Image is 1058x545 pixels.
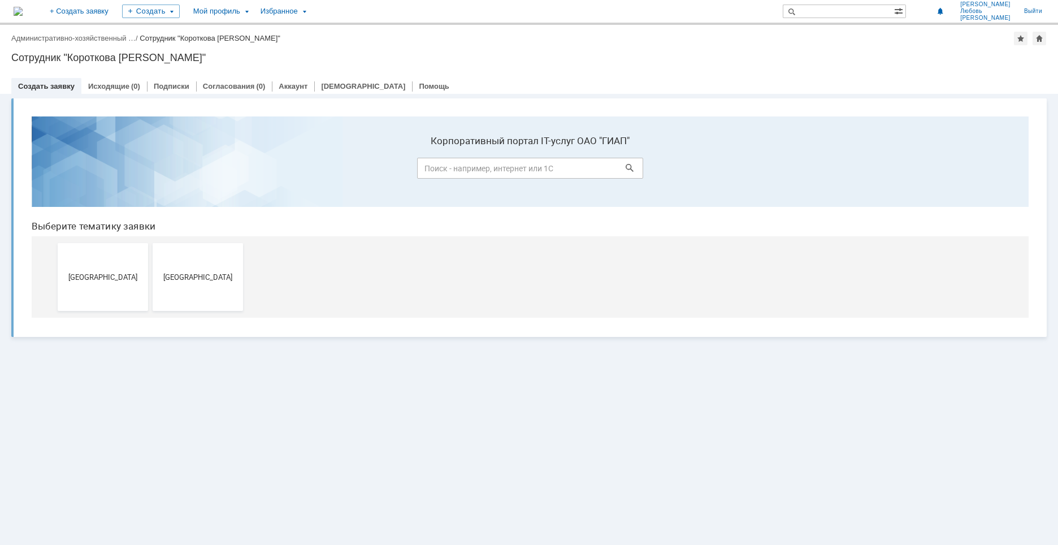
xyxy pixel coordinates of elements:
a: Административно-хозяйственный … [11,34,136,42]
div: Сотрудник "Короткова [PERSON_NAME]" [11,52,1047,63]
a: Создать заявку [18,82,75,90]
a: Помощь [419,82,449,90]
div: Сотрудник "Короткова [PERSON_NAME]" [140,34,280,42]
button: [GEOGRAPHIC_DATA] [130,136,220,204]
div: Сделать домашней страницей [1033,32,1046,45]
input: Поиск - например, интернет или 1С [394,50,621,71]
a: Согласования [203,82,255,90]
img: logo [14,7,23,16]
div: (0) [131,82,140,90]
span: [GEOGRAPHIC_DATA] [38,165,122,174]
span: Расширенный поиск [894,5,905,16]
div: (0) [256,82,265,90]
span: [PERSON_NAME] [960,15,1011,21]
a: Аккаунт [279,82,307,90]
label: Корпоративный портал IT-услуг ОАО "ГИАП" [394,28,621,39]
div: Добавить в избранное [1014,32,1027,45]
button: [GEOGRAPHIC_DATA] [35,136,125,204]
span: [PERSON_NAME] [960,1,1011,8]
span: [GEOGRAPHIC_DATA] [133,165,217,174]
a: [DEMOGRAPHIC_DATA] [321,82,405,90]
div: Создать [122,5,180,18]
a: Подписки [154,82,189,90]
header: Выберите тематику заявки [9,113,1006,124]
a: Перейти на домашнюю страницу [14,7,23,16]
span: Любовь [960,8,1011,15]
a: Исходящие [88,82,129,90]
div: / [11,34,140,42]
